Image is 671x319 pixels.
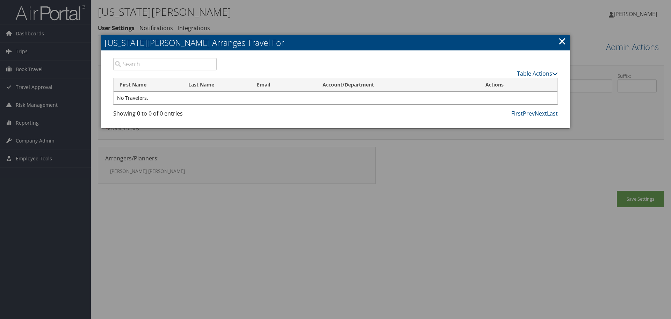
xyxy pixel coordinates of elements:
th: Last Name: activate to sort column ascending [182,78,251,92]
h2: [US_STATE][PERSON_NAME] Arranges Travel For [101,35,570,50]
th: Email: activate to sort column ascending [251,78,316,92]
th: Account/Department: activate to sort column ascending [316,78,479,92]
input: Search [113,58,217,70]
a: Last [547,110,558,117]
a: Close [558,34,566,48]
a: Next [535,110,547,117]
th: First Name: activate to sort column ascending [114,78,182,92]
a: Prev [523,110,535,117]
td: No Travelers. [114,92,557,104]
a: Table Actions [517,70,558,77]
th: Actions [479,78,557,92]
a: First [511,110,523,117]
div: Showing 0 to 0 of 0 entries [113,109,217,121]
